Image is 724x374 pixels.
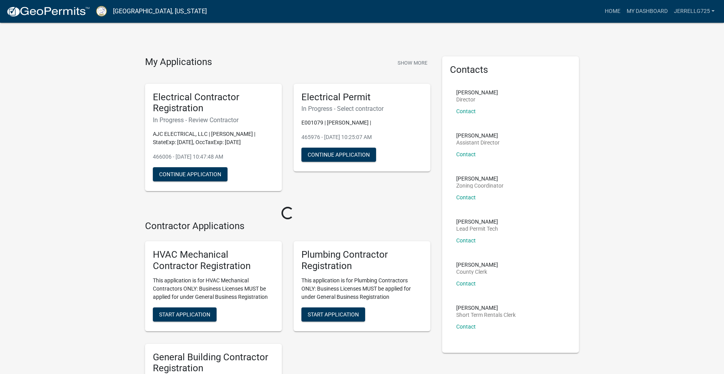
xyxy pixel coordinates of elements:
h5: HVAC Mechanical Contractor Registration [153,249,274,272]
p: Lead Permit Tech [456,226,498,231]
h6: In Progress - Review Contractor [153,116,274,124]
h5: Contacts [450,64,571,76]
h4: My Applications [145,56,212,68]
h6: In Progress - Select contractor [301,105,423,112]
p: [PERSON_NAME] [456,176,504,181]
p: County Clerk [456,269,498,275]
a: My Dashboard [624,4,671,19]
a: Home [602,4,624,19]
button: Start Application [153,307,217,322]
p: [PERSON_NAME] [456,219,498,224]
p: Short Term Rentals Clerk [456,312,516,318]
p: This application is for Plumbing Contractors ONLY: Business Licenses MUST be applied for under Ge... [301,276,423,301]
p: 466006 - [DATE] 10:47:48 AM [153,153,274,161]
a: Contact [456,237,476,244]
a: Contact [456,194,476,201]
a: Contact [456,280,476,287]
p: [PERSON_NAME] [456,133,500,138]
span: Start Application [308,311,359,317]
p: Assistant Director [456,140,500,145]
p: E001079 | [PERSON_NAME] | [301,119,423,127]
a: Contact [456,151,476,157]
p: AJC ELECTRICAL, LLC | [PERSON_NAME] | StateExp: [DATE], OccTaxExp: [DATE] [153,130,274,146]
h5: Plumbing Contractor Registration [301,249,423,272]
h5: Electrical Permit [301,92,423,103]
a: jerrellg725 [671,4,718,19]
button: Continue Application [153,167,228,181]
h4: Contractor Applications [145,220,430,232]
p: Zoning Coordinator [456,183,504,188]
button: Show More [394,56,430,69]
p: Director [456,97,498,102]
p: This application is for HVAC Mechanical Contractors ONLY: Business Licenses MUST be applied for u... [153,276,274,301]
a: Contact [456,108,476,114]
p: [PERSON_NAME] [456,262,498,267]
h5: Electrical Contractor Registration [153,92,274,114]
span: Start Application [159,311,210,317]
img: Putnam County, Georgia [96,6,107,16]
button: Start Application [301,307,365,322]
p: [PERSON_NAME] [456,305,516,311]
button: Continue Application [301,148,376,162]
a: [GEOGRAPHIC_DATA], [US_STATE] [113,5,207,18]
p: 465976 - [DATE] 10:25:07 AM [301,133,423,141]
p: [PERSON_NAME] [456,90,498,95]
a: Contact [456,323,476,330]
